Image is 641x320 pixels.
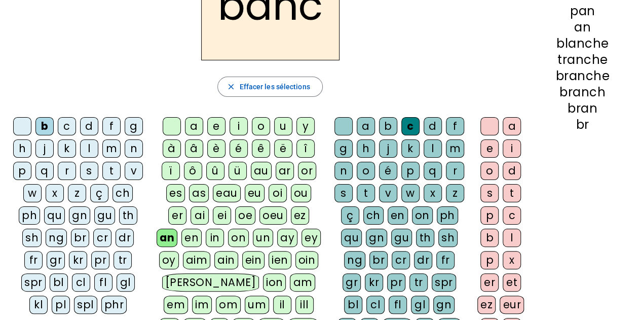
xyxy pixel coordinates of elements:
[183,251,211,269] div: aim
[369,251,388,269] div: br
[101,296,127,314] div: phr
[334,139,353,158] div: g
[436,251,455,269] div: fr
[184,162,202,180] div: ô
[44,206,65,225] div: qu
[206,162,224,180] div: û
[80,139,98,158] div: l
[19,206,40,225] div: ph
[540,21,625,33] div: an
[185,117,203,135] div: a
[365,273,383,292] div: kr
[503,229,521,247] div: l
[24,251,43,269] div: fr
[90,184,108,202] div: ç
[295,296,314,314] div: ill
[191,206,209,225] div: ai
[389,296,407,314] div: fl
[269,184,287,202] div: oi
[21,273,46,292] div: spr
[216,296,241,314] div: om
[401,162,420,180] div: p
[298,162,316,180] div: or
[387,273,405,292] div: pr
[251,162,272,180] div: au
[500,296,524,314] div: eur
[239,81,310,93] span: Effacer les sélections
[269,251,291,269] div: ien
[503,162,521,180] div: d
[503,206,521,225] div: c
[480,273,499,292] div: er
[503,117,521,135] div: a
[432,273,456,292] div: spr
[357,184,375,202] div: t
[446,139,464,158] div: m
[35,117,54,135] div: b
[391,229,412,247] div: gu
[412,206,433,225] div: on
[366,229,387,247] div: gn
[503,184,521,202] div: t
[446,184,464,202] div: z
[47,251,65,269] div: gr
[344,296,362,314] div: bl
[112,184,133,202] div: ch
[480,206,499,225] div: p
[540,5,625,17] div: pan
[242,251,265,269] div: ein
[162,273,259,292] div: [PERSON_NAME]
[276,162,294,180] div: ar
[35,139,54,158] div: j
[344,251,365,269] div: ng
[301,229,321,247] div: ey
[295,251,319,269] div: oin
[207,117,225,135] div: e
[235,206,255,225] div: oe
[213,206,231,225] div: ei
[341,229,362,247] div: qu
[480,184,499,202] div: s
[29,296,48,314] div: kl
[58,162,76,180] div: r
[480,251,499,269] div: p
[217,77,322,97] button: Effacer les sélections
[125,162,143,180] div: v
[245,296,269,314] div: um
[230,139,248,158] div: é
[433,296,455,314] div: gn
[213,184,241,202] div: eau
[366,296,385,314] div: cl
[357,162,375,180] div: o
[94,273,112,292] div: fl
[416,229,434,247] div: th
[379,117,397,135] div: b
[437,206,458,225] div: ph
[274,117,292,135] div: u
[102,117,121,135] div: f
[503,273,521,292] div: et
[291,184,311,202] div: ou
[181,229,202,247] div: en
[392,251,410,269] div: cr
[214,251,238,269] div: ain
[116,229,134,247] div: dr
[228,229,249,247] div: on
[477,296,496,314] div: ez
[409,273,428,292] div: tr
[125,139,143,158] div: n
[164,296,188,314] div: em
[207,139,225,158] div: è
[189,184,209,202] div: as
[379,162,397,180] div: é
[296,139,315,158] div: î
[401,117,420,135] div: c
[446,162,464,180] div: r
[414,251,432,269] div: dr
[69,206,90,225] div: gn
[157,229,177,247] div: an
[58,139,76,158] div: k
[503,251,521,269] div: x
[401,184,420,202] div: w
[229,162,247,180] div: ü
